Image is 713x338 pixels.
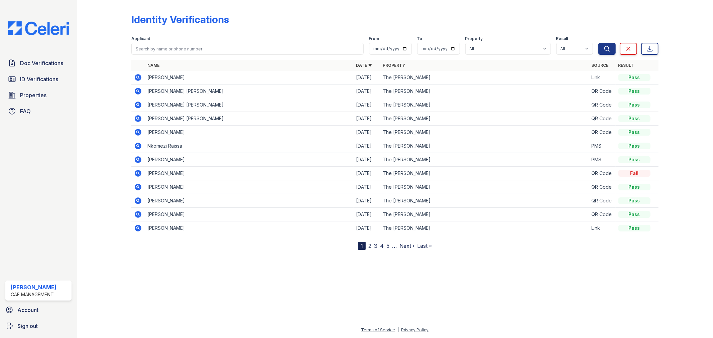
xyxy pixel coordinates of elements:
[5,56,72,70] a: Doc Verifications
[11,283,56,291] div: [PERSON_NAME]
[618,102,650,108] div: Pass
[147,63,159,68] a: Name
[20,91,46,99] span: Properties
[399,242,414,249] a: Next ›
[20,59,63,67] span: Doc Verifications
[589,71,616,84] td: Link
[618,129,650,136] div: Pass
[383,63,405,68] a: Property
[20,75,58,83] span: ID Verifications
[356,63,372,68] a: Date ▼
[354,139,380,153] td: [DATE]
[380,139,589,153] td: The [PERSON_NAME]
[589,221,616,235] td: Link
[465,36,483,41] label: Property
[368,242,371,249] a: 2
[145,98,353,112] td: [PERSON_NAME] [PERSON_NAME]
[618,197,650,204] div: Pass
[417,36,423,41] label: To
[589,98,616,112] td: QR Code
[618,184,650,190] div: Pass
[354,112,380,126] td: [DATE]
[556,36,569,41] label: Result
[618,74,650,81] div: Pass
[380,180,589,194] td: The [PERSON_NAME]
[354,71,380,84] td: [DATE]
[145,126,353,139] td: [PERSON_NAME]
[589,139,616,153] td: PMS
[20,107,31,115] span: FAQ
[354,98,380,112] td: [DATE]
[3,303,74,317] a: Account
[3,21,74,35] img: CE_Logo_Blue-a8612792a0a2168367f1c8372b55b34899dd931a85d93a1a3d3e32e68fde9ad4.png
[618,225,650,231] div: Pass
[618,170,650,177] div: Fail
[358,242,366,250] div: 1
[145,194,353,208] td: [PERSON_NAME]
[380,221,589,235] td: The [PERSON_NAME]
[589,194,616,208] td: QR Code
[589,167,616,180] td: QR Code
[131,13,229,25] div: Identity Verifications
[354,194,380,208] td: [DATE]
[589,112,616,126] td: QR Code
[589,208,616,221] td: QR Code
[380,153,589,167] td: The [PERSON_NAME]
[354,208,380,221] td: [DATE]
[17,322,38,330] span: Sign out
[589,84,616,98] td: QR Code
[589,153,616,167] td: PMS
[354,84,380,98] td: [DATE]
[618,63,634,68] a: Result
[131,43,363,55] input: Search by name or phone number
[618,211,650,218] div: Pass
[145,84,353,98] td: [PERSON_NAME] [PERSON_NAME]
[145,153,353,167] td: [PERSON_NAME]
[380,84,589,98] td: The [PERSON_NAME]
[17,306,38,314] span: Account
[11,291,56,298] div: CAF Management
[145,112,353,126] td: [PERSON_NAME] [PERSON_NAME]
[380,208,589,221] td: The [PERSON_NAME]
[5,89,72,102] a: Properties
[354,221,380,235] td: [DATE]
[380,71,589,84] td: The [PERSON_NAME]
[380,242,384,249] a: 4
[589,180,616,194] td: QR Code
[3,319,74,333] a: Sign out
[374,242,377,249] a: 3
[145,208,353,221] td: [PERSON_NAME]
[386,242,389,249] a: 5
[398,327,399,332] div: |
[361,327,395,332] a: Terms of Service
[618,143,650,149] div: Pass
[145,180,353,194] td: [PERSON_NAME]
[145,167,353,180] td: [PERSON_NAME]
[5,105,72,118] a: FAQ
[131,36,150,41] label: Applicant
[589,126,616,139] td: QR Code
[380,112,589,126] td: The [PERSON_NAME]
[354,126,380,139] td: [DATE]
[145,71,353,84] td: [PERSON_NAME]
[145,139,353,153] td: Nkomezi Raissa
[380,126,589,139] td: The [PERSON_NAME]
[354,167,380,180] td: [DATE]
[392,242,397,250] span: …
[618,115,650,122] div: Pass
[417,242,432,249] a: Last »
[380,194,589,208] td: The [PERSON_NAME]
[380,167,589,180] td: The [PERSON_NAME]
[618,88,650,95] div: Pass
[5,72,72,86] a: ID Verifications
[401,327,429,332] a: Privacy Policy
[369,36,379,41] label: From
[354,180,380,194] td: [DATE]
[592,63,609,68] a: Source
[380,98,589,112] td: The [PERSON_NAME]
[145,221,353,235] td: [PERSON_NAME]
[354,153,380,167] td: [DATE]
[618,156,650,163] div: Pass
